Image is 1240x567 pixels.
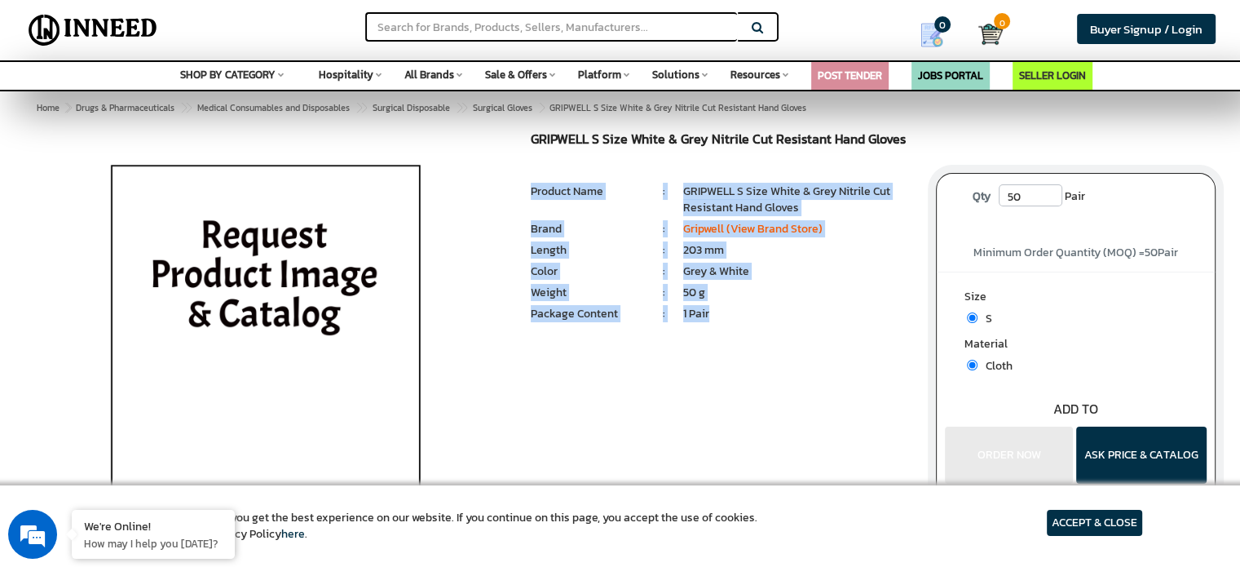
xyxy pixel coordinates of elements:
[937,400,1215,419] div: ADD TO
[194,98,353,117] a: Medical Consumables and Disposables
[75,132,456,540] img: GRIPWELL S Size White & Grey Nitrile Cut Resistant Hand Gloves
[920,23,944,47] img: Show My Quotes
[652,67,699,82] span: Solutions
[65,101,70,114] span: >
[683,184,911,216] li: GRIPWELL S Size White & Grey Nitrile Cut Resistant Hand Gloves
[1076,427,1207,484] button: ASK PRICE & CATALOG
[898,16,978,54] a: my Quotes 0
[84,518,223,534] div: We're Online!
[28,98,68,107] img: logo_Zg8I0qSkbAqR2WFHt3p6CTuqpyXMFPubPcD2OT02zFN43Cy9FUNNG3NEPhM_Q1qe_.png
[978,16,991,52] a: Cart 0
[531,242,645,259] li: Length
[538,98,546,117] span: >
[977,310,992,327] span: S
[964,184,999,209] label: Qty
[73,98,178,117] a: Drugs & Pharmaceuticals
[1145,244,1158,261] span: 50
[683,220,823,237] a: Gripwell (View Brand Store)
[977,357,1013,374] span: Cloth
[818,68,882,83] a: POST TENDER
[1090,20,1202,38] span: Buyer Signup / Login
[95,176,225,341] span: We're online!
[964,289,1187,309] label: Size
[1077,14,1216,44] a: Buyer Signup / Login
[180,67,276,82] span: SHOP BY CATEGORY
[473,101,532,114] span: Surgical Gloves
[531,306,645,322] li: Package Content
[645,264,683,280] li: :
[22,10,164,51] img: Inneed.Market
[76,101,174,114] span: Drugs & Pharmaceuticals
[373,101,450,114] span: Surgical Disposable
[281,525,305,543] a: here
[531,184,645,200] li: Product Name
[645,285,683,301] li: :
[578,67,621,82] span: Platform
[978,22,1003,47] img: Cart
[1047,510,1142,536] article: ACCEPT & CLOSE
[98,510,757,543] article: We use cookies to ensure you get the best experience on our website. If you continue on this page...
[73,101,806,114] span: GRIPWELL S Size White & Grey Nitrile Cut Resistant Hand Gloves
[1019,68,1086,83] a: SELLER LOGIN
[197,101,350,114] span: Medical Consumables and Disposables
[683,242,911,259] li: 203 mm
[85,91,274,113] div: Chat with us now
[531,285,645,301] li: Weight
[683,285,911,301] li: 50 g
[645,306,683,322] li: :
[404,67,454,82] span: All Brands
[531,264,645,280] li: Color
[730,67,780,82] span: Resources
[33,98,63,117] a: Home
[645,242,683,259] li: :
[180,98,188,117] span: >
[365,12,737,42] input: Search for Brands, Products, Sellers, Manufacturers...
[128,369,207,380] em: Driven by SalesIQ
[456,98,464,117] span: >
[8,387,311,444] textarea: Type your message and hit 'Enter'
[470,98,536,117] a: Surgical Gloves
[531,221,645,237] li: Brand
[267,8,307,47] div: Minimize live chat window
[531,132,911,151] h1: GRIPWELL S Size White & Grey Nitrile Cut Resistant Hand Gloves
[964,336,1187,357] label: Material
[485,67,547,82] span: Sale & Offers
[113,370,124,379] img: salesiqlogo_leal7QplfZFryJ6FIlVepeu7OftD7mt8q6exU6-34PB8prfIgodN67KcxXM9Y7JQ_.png
[319,67,373,82] span: Hospitality
[994,13,1010,29] span: 0
[645,184,683,200] li: :
[1065,184,1085,209] span: Pair
[84,536,223,551] p: How may I help you today?
[645,221,683,237] li: :
[683,264,911,280] li: Grey & White
[683,306,911,322] li: 1 Pair
[369,98,453,117] a: Surgical Disposable
[934,16,951,33] span: 0
[973,244,1178,261] span: Minimum Order Quantity (MOQ) = Pair
[355,98,364,117] span: >
[918,68,983,83] a: JOBS PORTAL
